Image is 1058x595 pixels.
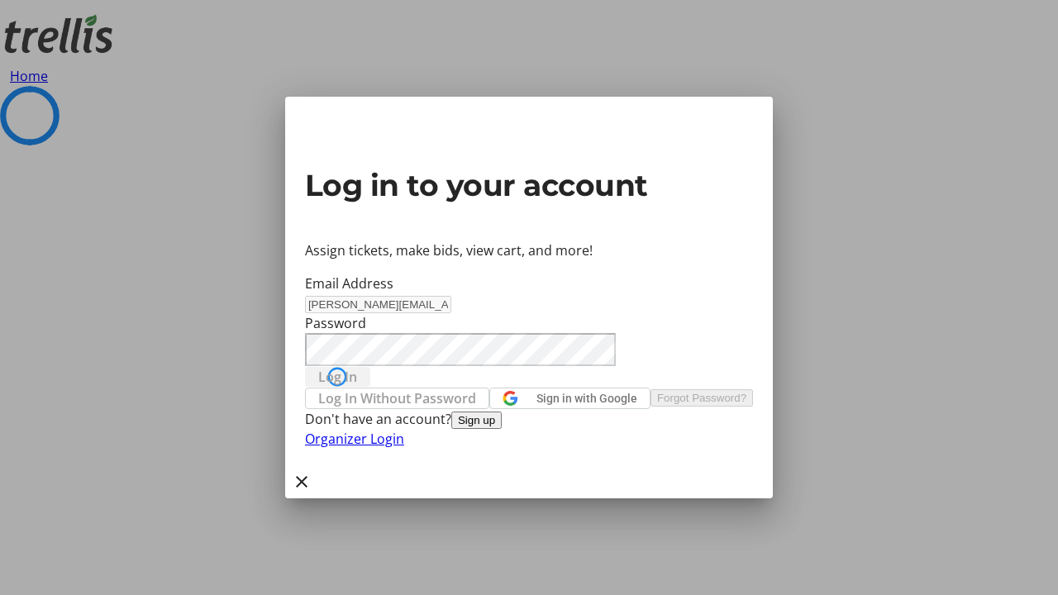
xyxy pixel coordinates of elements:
[305,314,366,332] label: Password
[651,389,753,407] button: Forgot Password?
[305,430,404,448] a: Organizer Login
[305,274,393,293] label: Email Address
[305,163,753,207] h2: Log in to your account
[451,412,502,429] button: Sign up
[285,465,318,498] button: Close
[305,240,753,260] p: Assign tickets, make bids, view cart, and more!
[305,296,451,313] input: Email Address
[305,409,753,429] div: Don't have an account?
